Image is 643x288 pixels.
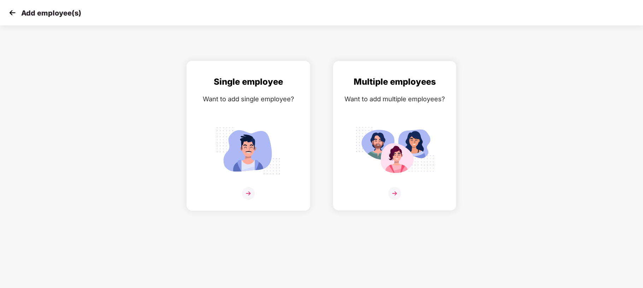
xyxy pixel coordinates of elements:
div: Want to add single employee? [194,94,303,104]
p: Add employee(s) [21,9,81,17]
img: svg+xml;base64,PHN2ZyB4bWxucz0iaHR0cDovL3d3dy53My5vcmcvMjAwMC9zdmciIGlkPSJNdWx0aXBsZV9lbXBsb3llZS... [355,123,434,178]
img: svg+xml;base64,PHN2ZyB4bWxucz0iaHR0cDovL3d3dy53My5vcmcvMjAwMC9zdmciIHdpZHRoPSIzNiIgaGVpZ2h0PSIzNi... [242,187,255,200]
div: Want to add multiple employees? [340,94,449,104]
img: svg+xml;base64,PHN2ZyB4bWxucz0iaHR0cDovL3d3dy53My5vcmcvMjAwMC9zdmciIGlkPSJTaW5nbGVfZW1wbG95ZWUiIH... [209,123,288,178]
div: Single employee [194,75,303,89]
div: Multiple employees [340,75,449,89]
img: svg+xml;base64,PHN2ZyB4bWxucz0iaHR0cDovL3d3dy53My5vcmcvMjAwMC9zdmciIHdpZHRoPSIzMCIgaGVpZ2h0PSIzMC... [7,7,18,18]
img: svg+xml;base64,PHN2ZyB4bWxucz0iaHR0cDovL3d3dy53My5vcmcvMjAwMC9zdmciIHdpZHRoPSIzNiIgaGVpZ2h0PSIzNi... [388,187,401,200]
